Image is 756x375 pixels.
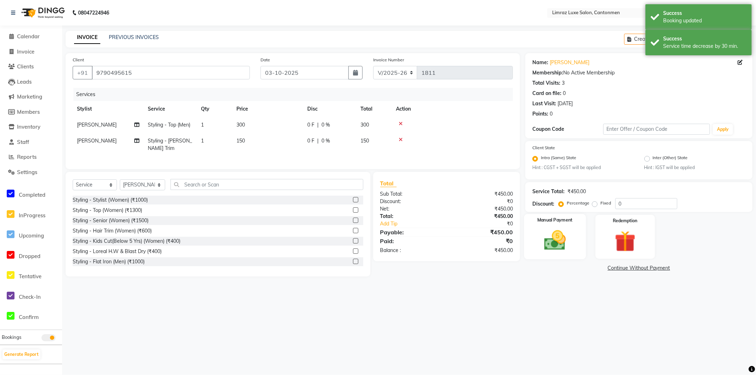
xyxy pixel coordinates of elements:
[375,228,447,236] div: Payable:
[663,43,746,50] div: Service time decrease by 30 min.
[261,57,270,63] label: Date
[558,100,573,107] div: [DATE]
[653,155,688,163] label: Inter (Other) State
[563,90,566,97] div: 0
[447,198,518,205] div: ₹0
[232,101,303,117] th: Price
[74,31,100,44] a: INVOICE
[375,205,447,213] div: Net:
[17,108,40,115] span: Members
[17,63,34,70] span: Clients
[19,232,44,239] span: Upcoming
[2,334,21,340] span: Bookings
[2,349,40,359] button: Generate Report
[19,253,40,259] span: Dropped
[2,108,60,116] a: Members
[373,57,404,63] label: Invoice Number
[375,247,447,254] div: Balance :
[73,258,145,265] div: Styling - Flat Iron (Men) (₹1000)
[608,228,642,254] img: _gift.svg
[144,101,197,117] th: Service
[17,123,40,130] span: Inventory
[567,188,586,195] div: ₹450.00
[663,10,746,17] div: Success
[17,78,32,85] span: Leads
[317,121,319,129] span: |
[537,228,573,253] img: _cash.svg
[73,101,144,117] th: Stylist
[19,212,45,219] span: InProgress
[447,237,518,245] div: ₹0
[2,93,60,101] a: Marketing
[73,207,142,214] div: Styling - Top (Women) (₹1300)
[600,200,611,206] label: Fixed
[19,191,45,198] span: Completed
[532,79,560,87] div: Total Visits:
[532,164,634,171] small: Hint : CGST + SGST will be applied
[73,248,162,255] div: Styling - Loreal H.W & Blast Dry (₹400)
[2,138,60,146] a: Staff
[2,168,60,177] a: Settings
[447,247,518,254] div: ₹450.00
[532,110,548,118] div: Points:
[317,137,319,145] span: |
[392,101,513,117] th: Action
[2,48,60,56] a: Invoice
[73,217,149,224] div: Styling - Senior (Women) (₹1500)
[197,101,232,117] th: Qty
[527,264,751,272] a: Continue Without Payment
[550,59,589,66] a: [PERSON_NAME]
[532,90,561,97] div: Card on file:
[2,78,60,86] a: Leads
[375,213,447,220] div: Total:
[613,218,637,224] label: Redemption
[532,59,548,66] div: Name:
[375,220,459,228] a: Add Tip
[375,198,447,205] div: Discount:
[307,121,314,129] span: 0 F
[663,17,746,24] div: Booking updated
[2,123,60,131] a: Inventory
[73,227,152,235] div: Styling - Hair Trim (Women) (₹600)
[17,169,37,175] span: Settings
[447,213,518,220] div: ₹450.00
[532,188,565,195] div: Service Total:
[73,88,518,101] div: Services
[532,69,563,77] div: Membership:
[77,122,117,128] span: [PERSON_NAME]
[236,122,245,128] span: 300
[73,196,148,204] div: Styling - Stylist (Women) (₹1000)
[17,93,42,100] span: Marketing
[360,138,369,144] span: 150
[73,66,93,79] button: +91
[148,138,192,151] span: Styling - [PERSON_NAME] Trim
[201,138,204,144] span: 1
[356,101,392,117] th: Total
[321,137,330,145] span: 0 %
[307,137,314,145] span: 0 F
[541,155,576,163] label: Intra (Same) State
[447,190,518,198] div: ₹450.00
[19,273,41,280] span: Tentative
[321,121,330,129] span: 0 %
[2,63,60,71] a: Clients
[19,314,39,320] span: Confirm
[360,122,369,128] span: 300
[17,139,29,145] span: Staff
[532,145,555,151] label: Client State
[562,79,565,87] div: 3
[375,237,447,245] div: Paid:
[532,125,603,133] div: Coupon Code
[713,124,733,135] button: Apply
[77,138,117,144] span: [PERSON_NAME]
[380,180,397,187] span: Total
[663,35,746,43] div: Success
[603,124,710,135] input: Enter Offer / Coupon Code
[201,122,204,128] span: 1
[170,179,363,190] input: Search or Scan
[73,237,180,245] div: Styling - Kids Cut(Below 5 Yrs) (Women) (₹400)
[532,200,554,208] div: Discount:
[459,220,518,228] div: ₹0
[644,164,746,171] small: Hint : IGST will be applied
[236,138,245,144] span: 150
